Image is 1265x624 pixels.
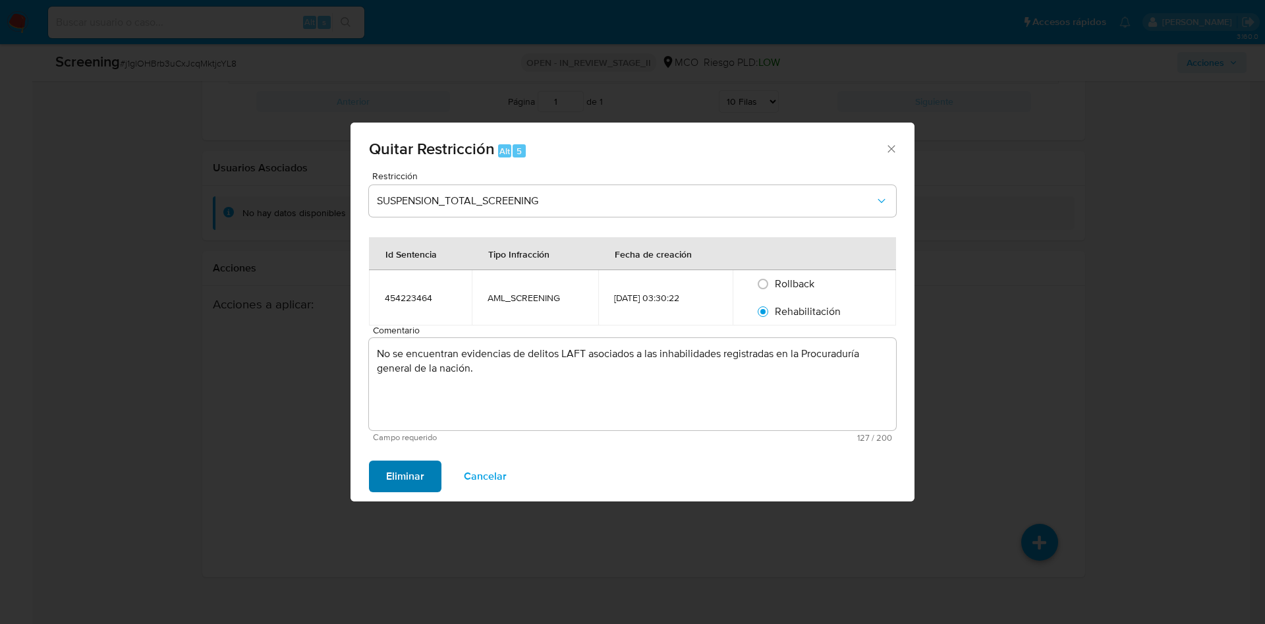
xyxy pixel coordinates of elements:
button: Cancelar [447,461,524,492]
span: 5 [517,145,522,157]
div: 454223464 [385,292,456,304]
div: Id Sentencia [370,238,453,269]
div: AML_SCREENING [488,292,582,304]
span: Rehabilitación [775,304,841,319]
div: Tipo Infracción [472,238,565,269]
button: Eliminar [369,461,441,492]
span: Campo requerido [373,433,632,442]
div: [DATE] 03:30:22 [614,292,716,304]
span: Máximo 200 caracteres [632,434,892,442]
span: Eliminar [386,462,424,491]
button: Restriction [369,185,896,217]
button: Cerrar ventana [885,142,897,154]
span: Restricción [372,171,899,181]
span: Comentario [373,326,900,335]
span: Rollback [775,276,814,291]
span: Alt [499,145,510,157]
div: Fecha de creación [599,238,708,269]
span: Quitar Restricción [369,137,495,160]
span: SUSPENSION_TOTAL_SCREENING [377,194,875,208]
span: Cancelar [464,462,507,491]
textarea: No se encuentran evidencias de delitos LAFT asociados a las inhabilidades registradas en la Procu... [369,338,896,430]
